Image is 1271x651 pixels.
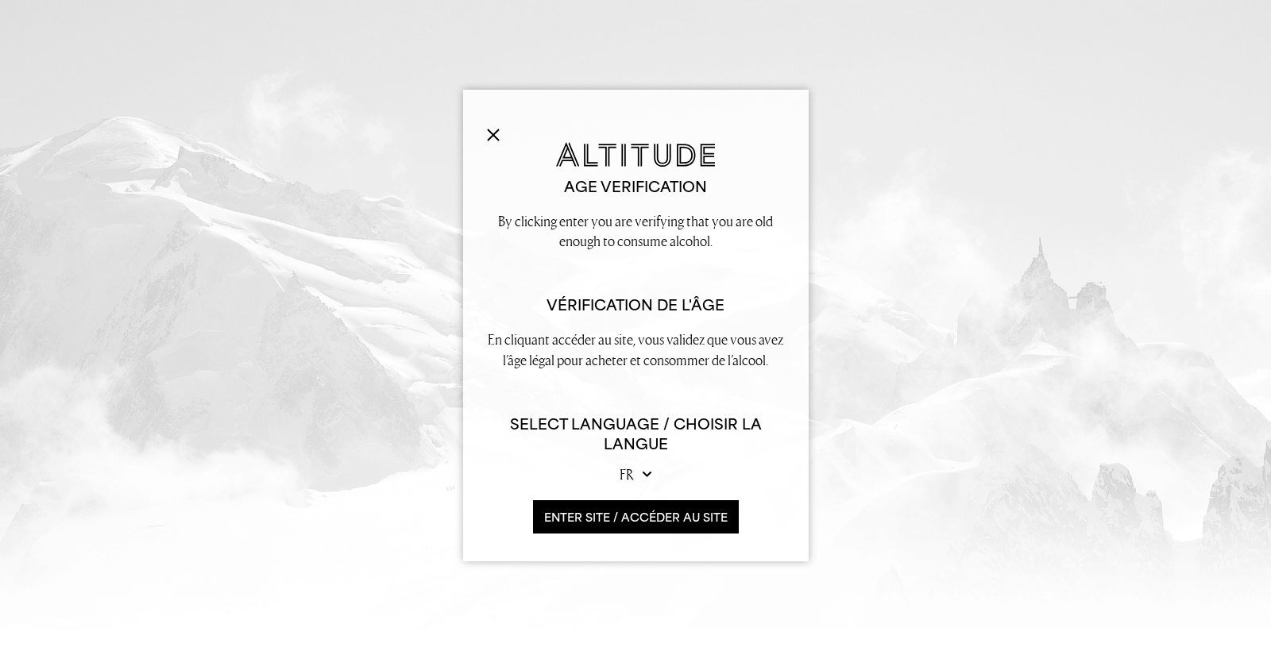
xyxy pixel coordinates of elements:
[533,500,739,534] button: ENTER SITE / accéder au site
[487,329,785,369] p: En cliquant accéder au site, vous validez que vous avez l’âge légal pour acheter et consommer de ...
[487,295,785,315] h2: Vérification de l'âge
[556,142,715,167] img: Altitude Gin
[487,414,785,454] h6: Select Language / Choisir la langue
[487,177,785,197] h2: Age verification
[487,211,785,251] p: By clicking enter you are verifying that you are old enough to consume alcohol.
[487,129,500,141] img: Close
